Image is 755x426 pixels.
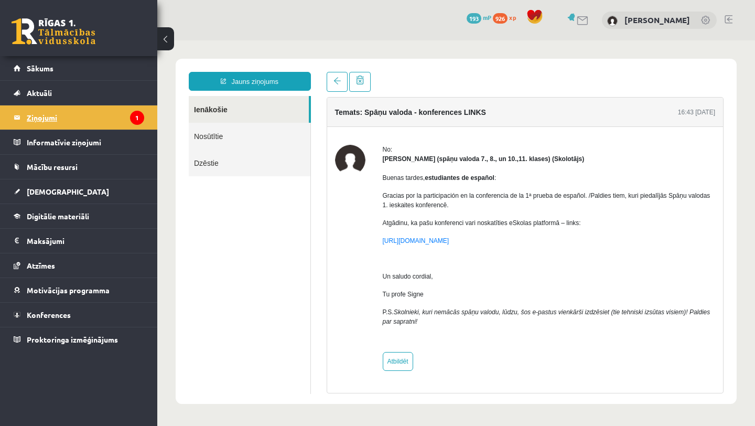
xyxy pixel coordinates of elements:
a: Atzīmes [14,253,144,278]
a: [DEMOGRAPHIC_DATA] [14,179,144,204]
a: Jauns ziņojums [31,31,154,50]
span: Aktuāli [27,88,52,98]
a: Aktuāli [14,81,144,105]
span: Buenas tardes, : [225,134,339,141]
a: Dzēstie [31,109,153,136]
a: Maksājumi [14,229,144,253]
a: Ienākošie [31,56,152,82]
strong: [PERSON_NAME] (spāņu valoda 7., 8., un 10.,11. klases) (Skolotājs) [225,115,427,122]
a: Atbildēt [225,312,256,331]
div: No: [225,104,558,114]
span: Atgādinu, ka pašu konferenci vari noskatīties eSkolas platformā – links: [225,179,424,186]
strong: estudiantes de español [267,134,337,141]
div: 16:43 [DATE] [521,67,558,77]
span: 193 [467,13,481,24]
a: Nosūtītie [31,82,153,109]
a: [URL][DOMAIN_NAME] [225,197,292,204]
a: [PERSON_NAME] [624,15,690,25]
a: Digitālie materiāli [14,204,144,228]
a: Sākums [14,56,144,80]
span: 926 [493,13,508,24]
span: Konferences [27,310,71,319]
legend: Ziņojumi [27,105,144,130]
a: Mācību resursi [14,155,144,179]
span: [DEMOGRAPHIC_DATA] [27,187,109,196]
a: Proktoringa izmēģinājums [14,327,144,352]
span: mP [483,13,491,22]
i: 1 [130,111,144,125]
legend: Informatīvie ziņojumi [27,130,144,154]
em: Skolnieki, kuri nemācās spāņu valodu, lūdzu, šos e-pastus vienkārši izdzēsiet (tie tehniski izsūt... [225,268,553,285]
a: 926 xp [493,13,521,22]
img: Gabriela Annija Andersone [607,16,618,26]
a: Informatīvie ziņojumi [14,130,144,154]
img: Signe Sirmā (spāņu valoda 7., 8., un 10.,11. klases) [178,104,208,135]
a: Ziņojumi1 [14,105,144,130]
a: Konferences [14,303,144,327]
span: Proktoringa izmēģinājums [27,335,118,344]
span: Un saludo cordial, [225,232,276,240]
a: Motivācijas programma [14,278,144,302]
span: Sākums [27,63,53,73]
span: Gracias por la participación en la conferencia de la 1ª prueba de español. / [225,152,434,159]
h4: Temats: Spāņu valoda - konferences LINKS [178,68,329,76]
span: xp [509,13,516,22]
span: Tu profe Signe [225,250,266,258]
legend: Maksājumi [27,229,144,253]
a: Rīgas 1. Tālmācības vidusskola [12,18,95,45]
span: Motivācijas programma [27,285,110,295]
a: 193 mP [467,13,491,22]
span: Digitālie materiāli [27,211,89,221]
span: Atzīmes [27,261,55,270]
span: P.S. [225,268,553,285]
span: Mācību resursi [27,162,78,172]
